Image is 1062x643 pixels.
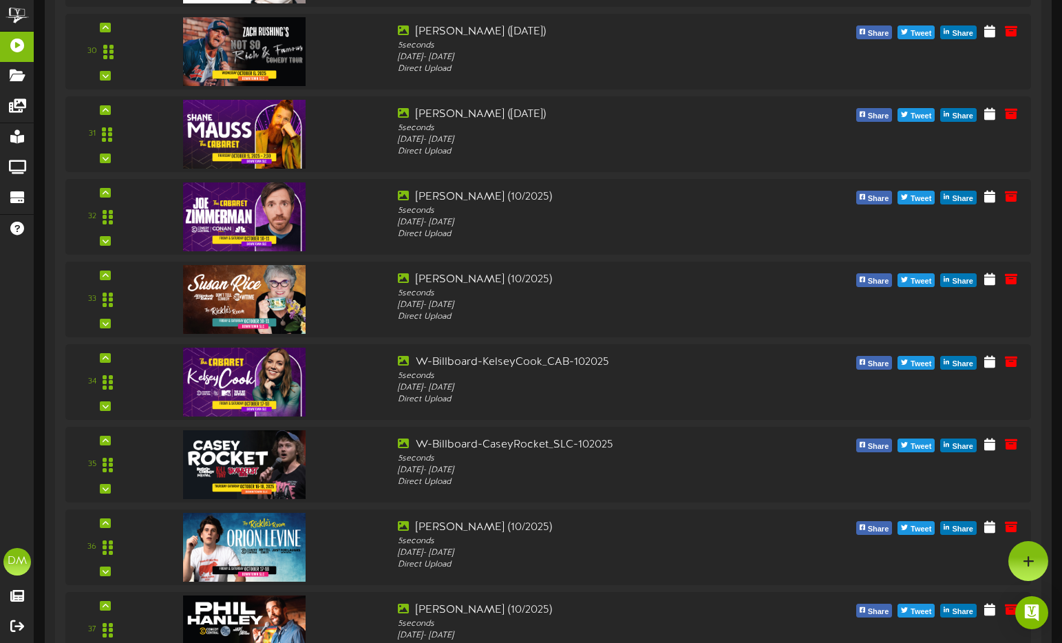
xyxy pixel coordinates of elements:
[183,100,306,169] img: b30ae863-1ff8-4555-8c12-3deb29f30f4b.jpg
[908,522,934,537] span: Tweet
[88,624,96,635] div: 37
[908,274,934,289] span: Tweet
[398,272,780,288] div: [PERSON_NAME] (10/2025)
[949,191,976,207] span: Share
[398,189,780,205] div: [PERSON_NAME] (10/2025)
[398,299,780,311] div: [DATE] - [DATE]
[949,109,976,124] span: Share
[398,630,780,642] div: [DATE] - [DATE]
[398,559,780,571] div: Direct Upload
[908,109,934,124] span: Tweet
[183,265,306,334] img: 4c69ebb6-dc6d-43c6-a11b-cfcdd3c4d1d1.jpg
[398,394,780,405] div: Direct Upload
[856,191,893,204] button: Share
[949,357,976,372] span: Share
[949,604,976,620] span: Share
[865,274,892,289] span: Share
[398,602,780,618] div: [PERSON_NAME] (10/2025)
[183,513,306,582] img: c771e588-fc13-4d64-ab90-1619ab48c6df.jpg
[865,109,892,124] span: Share
[183,17,306,86] img: 23e59b0c-bdc0-477d-b467-cc1a04353361.jpg
[949,26,976,41] span: Share
[88,293,96,305] div: 33
[398,311,780,323] div: Direct Upload
[88,211,96,222] div: 32
[940,356,977,370] button: Share
[3,548,31,576] div: DM
[856,439,893,452] button: Share
[908,439,934,454] span: Tweet
[949,274,976,289] span: Share
[856,25,893,39] button: Share
[398,547,780,559] div: [DATE] - [DATE]
[898,191,935,204] button: Tweet
[898,273,935,287] button: Tweet
[398,382,780,394] div: [DATE] - [DATE]
[183,182,306,251] img: 3b8fa44e-f10f-4e58-9c16-bf520e7479c7.jpg
[865,522,892,537] span: Share
[908,26,934,41] span: Tweet
[856,521,893,535] button: Share
[940,191,977,204] button: Share
[398,146,780,158] div: Direct Upload
[865,357,892,372] span: Share
[940,273,977,287] button: Share
[398,453,780,465] div: 5 seconds
[398,437,780,453] div: W-Billboard-CaseyRocket_SLC-102025
[856,273,893,287] button: Share
[398,134,780,146] div: [DATE] - [DATE]
[398,63,780,75] div: Direct Upload
[856,356,893,370] button: Share
[398,217,780,229] div: [DATE] - [DATE]
[898,439,935,452] button: Tweet
[398,205,780,217] div: 5 seconds
[398,536,780,547] div: 5 seconds
[908,604,934,620] span: Tweet
[183,348,306,417] img: 26d31fdc-bf48-4135-978a-ed7549d06382.jpg
[865,439,892,454] span: Share
[898,604,935,618] button: Tweet
[398,52,780,63] div: [DATE] - [DATE]
[865,26,892,41] span: Share
[940,604,977,618] button: Share
[898,25,935,39] button: Tweet
[898,356,935,370] button: Tweet
[398,229,780,240] div: Direct Upload
[398,24,780,40] div: [PERSON_NAME] ([DATE])
[87,45,97,57] div: 30
[908,357,934,372] span: Tweet
[908,191,934,207] span: Tweet
[89,128,96,140] div: 31
[865,604,892,620] span: Share
[398,370,780,382] div: 5 seconds
[1015,596,1048,629] div: Open Intercom Messenger
[940,521,977,535] button: Share
[88,376,96,388] div: 34
[898,521,935,535] button: Tweet
[398,123,780,134] div: 5 seconds
[398,476,780,488] div: Direct Upload
[87,541,96,553] div: 36
[940,25,977,39] button: Share
[398,40,780,52] div: 5 seconds
[949,439,976,454] span: Share
[398,520,780,536] div: [PERSON_NAME] (10/2025)
[898,108,935,122] button: Tweet
[183,430,306,499] img: 46737b2b-0faf-4640-bdee-fe56e5cb799e.jpg
[398,107,780,123] div: [PERSON_NAME] ([DATE])
[398,288,780,299] div: 5 seconds
[398,618,780,630] div: 5 seconds
[398,465,780,476] div: [DATE] - [DATE]
[949,522,976,537] span: Share
[856,108,893,122] button: Share
[88,458,96,470] div: 35
[865,191,892,207] span: Share
[940,108,977,122] button: Share
[398,355,780,370] div: W-Billboard-KelseyCook_CAB-102025
[856,604,893,618] button: Share
[940,439,977,452] button: Share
